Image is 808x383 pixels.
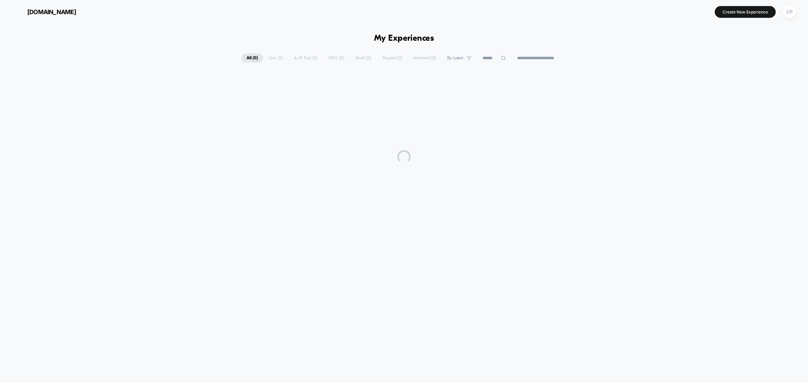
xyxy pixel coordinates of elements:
[241,54,263,63] span: All ( 0 )
[781,5,798,19] button: CP
[27,8,76,15] span: [DOMAIN_NAME]
[447,56,463,61] span: By Label
[715,6,776,18] button: Create New Experience
[374,34,434,43] h1: My Experiences
[783,5,796,19] div: CP
[10,6,78,17] button: [DOMAIN_NAME]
